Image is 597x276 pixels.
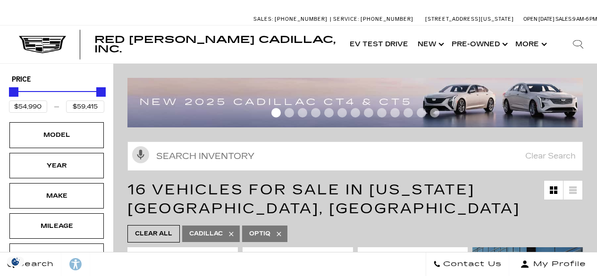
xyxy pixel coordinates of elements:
[426,252,509,276] a: Contact Us
[271,108,281,117] span: Go to slide 1
[430,108,439,117] span: Go to slide 13
[33,221,80,231] div: Mileage
[9,213,104,239] div: MileageMileage
[253,16,273,22] span: Sales:
[337,108,347,117] span: Go to slide 6
[96,87,106,97] div: Maximum Price
[530,258,586,271] span: My Profile
[447,25,511,63] a: Pre-Owned
[5,257,26,267] section: Click to Open Cookie Consent Modal
[9,243,104,269] div: EngineEngine
[19,36,66,54] img: Cadillac Dark Logo with Cadillac White Text
[509,252,597,276] button: Open user profile menu
[33,130,80,140] div: Model
[511,25,550,63] button: More
[441,258,502,271] span: Contact Us
[135,228,172,240] span: Clear All
[404,108,413,117] span: Go to slide 11
[330,17,416,22] a: Service: [PHONE_NUMBER]
[33,191,80,201] div: Make
[572,16,597,22] span: 9 AM-6 PM
[189,228,223,240] span: Cadillac
[555,16,572,22] span: Sales:
[9,87,18,97] div: Minimum Price
[253,17,330,22] a: Sales: [PHONE_NUMBER]
[15,258,54,271] span: Search
[377,108,387,117] span: Go to slide 9
[9,84,104,113] div: Price
[66,100,104,113] input: Maximum
[132,146,149,163] svg: Click to toggle on voice search
[12,75,101,84] h5: Price
[9,153,104,178] div: YearYear
[94,35,336,54] a: Red [PERSON_NAME] Cadillac, Inc.
[127,181,520,217] span: 16 Vehicles for Sale in [US_STATE][GEOGRAPHIC_DATA], [GEOGRAPHIC_DATA]
[127,142,583,171] input: Search Inventory
[361,16,413,22] span: [PHONE_NUMBER]
[324,108,334,117] span: Go to slide 5
[425,16,514,22] a: [STREET_ADDRESS][US_STATE]
[417,108,426,117] span: Go to slide 12
[9,100,47,113] input: Minimum
[9,183,104,209] div: MakeMake
[33,251,80,261] div: Engine
[311,108,320,117] span: Go to slide 4
[364,108,373,117] span: Go to slide 8
[345,25,413,63] a: EV Test Drive
[413,25,447,63] a: New
[9,122,104,148] div: ModelModel
[275,16,328,22] span: [PHONE_NUMBER]
[285,108,294,117] span: Go to slide 2
[390,108,400,117] span: Go to slide 10
[249,228,270,240] span: Optiq
[351,108,360,117] span: Go to slide 7
[5,257,26,267] img: Opt-Out Icon
[298,108,307,117] span: Go to slide 3
[523,16,555,22] span: Open [DATE]
[127,78,590,127] img: 2507-july-ct-offer-09
[33,160,80,171] div: Year
[94,34,336,55] span: Red [PERSON_NAME] Cadillac, Inc.
[333,16,359,22] span: Service:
